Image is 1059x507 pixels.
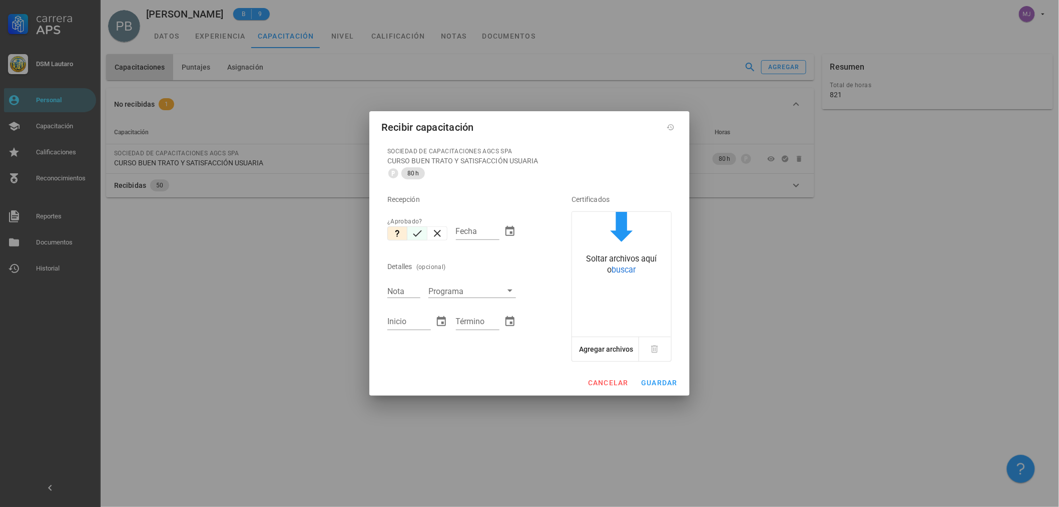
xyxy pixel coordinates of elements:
div: Certificados [572,187,672,211]
div: CURSO BUEN TRATO Y SATISFACCIÓN USUARIA [387,156,672,165]
div: Soltar archivos aquí o [572,253,671,276]
button: Agregar archivos [577,337,636,361]
button: guardar [637,374,682,392]
div: (opcional) [416,262,446,272]
div: Recibir capacitación [381,119,474,135]
span: SOCIEDAD DE CAPACITACIONES AGCS SPA [387,148,512,155]
button: Soltar archivos aquí obuscar [572,212,671,279]
button: cancelar [584,374,633,392]
div: ¿Aprobado? [387,216,448,226]
div: Recepción [387,187,544,211]
span: guardar [641,379,678,387]
span: buscar [612,265,636,275]
div: Detalles [387,255,412,279]
span: cancelar [588,379,629,387]
button: Agregar archivos [572,337,639,361]
span: 80 h [407,167,419,179]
